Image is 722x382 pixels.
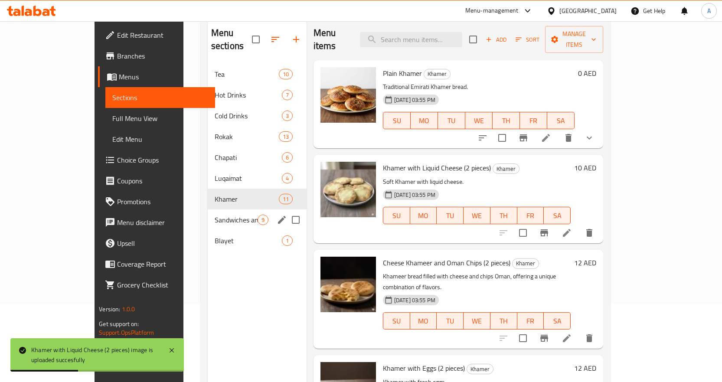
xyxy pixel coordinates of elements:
span: WE [469,114,489,127]
div: Chapati6 [208,147,307,168]
button: WE [464,312,490,330]
a: Coupons [98,170,215,191]
img: Khamer with Liquid Cheese (2 pieces) [320,162,376,217]
span: Sections [112,92,208,103]
span: [DATE] 03:55 PM [391,191,439,199]
button: TH [490,312,517,330]
span: TH [496,114,516,127]
div: Hot Drinks7 [208,85,307,105]
div: Khamer11 [208,189,307,209]
span: Khamer [513,258,539,268]
div: Menu-management [465,6,519,16]
a: Edit Restaurant [98,25,215,46]
span: Khamer with Eggs (2 pieces) [383,362,465,375]
div: items [279,194,293,204]
span: Coverage Report [117,259,208,269]
button: SU [383,112,411,129]
div: items [282,173,293,183]
span: Full Menu View [112,113,208,124]
button: Add [482,33,510,46]
span: TU [440,315,460,327]
span: Add item [482,33,510,46]
div: Rokak13 [208,126,307,147]
div: items [282,235,293,246]
span: 6 [282,153,292,162]
span: Sandwiches and Toast [215,215,258,225]
div: items [282,90,293,100]
span: Add [484,35,508,45]
span: Promotions [117,196,208,207]
button: TU [437,312,464,330]
span: Sort sections [265,29,286,50]
h6: 12 AED [574,257,596,269]
a: Upsell [98,233,215,254]
a: Edit menu item [562,333,572,343]
span: Menus [119,72,208,82]
svg: Show Choices [584,133,595,143]
span: Edit Menu [112,134,208,144]
span: FR [521,209,541,222]
span: Cheese Khameer and Oman Chips (2 pieces) [383,256,510,269]
span: Hot Drinks [215,90,282,100]
span: 10 [279,70,292,78]
span: 11 [279,195,292,203]
div: Luqaimat4 [208,168,307,189]
span: Chapati [215,152,282,163]
button: show more [579,127,600,148]
button: SU [383,207,410,224]
span: 4 [282,174,292,183]
h2: Menu items [314,26,350,52]
div: items [282,111,293,121]
button: TU [437,207,464,224]
button: Manage items [545,26,603,53]
span: Edit Restaurant [117,30,208,40]
span: SA [551,114,571,127]
p: Soft Khamer with liquid cheese. [383,176,571,187]
span: Khamer [467,364,493,374]
span: Sort [516,35,539,45]
span: 7 [282,91,292,99]
button: TH [493,112,520,129]
span: Tea [215,69,279,79]
a: Sections [105,87,215,108]
span: Get support on: [99,318,139,330]
a: Edit menu item [541,133,551,143]
button: SA [544,312,571,330]
span: FR [523,114,544,127]
span: Version: [99,304,120,315]
button: MO [411,112,438,129]
span: TU [440,209,460,222]
button: SA [544,207,571,224]
button: TH [490,207,517,224]
span: TU [441,114,462,127]
nav: Menu sections [208,60,307,255]
div: Khamer [493,163,519,174]
span: Grocery Checklist [117,280,208,290]
button: FR [517,312,544,330]
span: Choice Groups [117,155,208,165]
span: Sort items [510,33,545,46]
span: WE [467,315,487,327]
div: Luqaimat [215,173,282,183]
button: FR [517,207,544,224]
img: Plain Khamer [320,67,376,123]
span: 13 [279,133,292,141]
button: delete [579,222,600,243]
div: Khamer [215,194,279,204]
img: Cheese Khameer and Oman Chips (2 pieces) [320,257,376,312]
a: Full Menu View [105,108,215,129]
div: Cold Drinks [215,111,282,121]
button: Add section [286,29,307,50]
button: Branch-specific-item [534,328,555,349]
div: items [279,131,293,142]
div: [GEOGRAPHIC_DATA] [559,6,617,16]
p: Traditional Emirati Khamer bread. [383,82,575,92]
span: Select all sections [247,30,265,49]
span: A [707,6,711,16]
span: Upsell [117,238,208,248]
div: items [279,69,293,79]
span: Khamer [493,164,519,174]
div: Khamer with Liquid Cheese (2 pieces) image is uploaded succesfully [31,345,160,365]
